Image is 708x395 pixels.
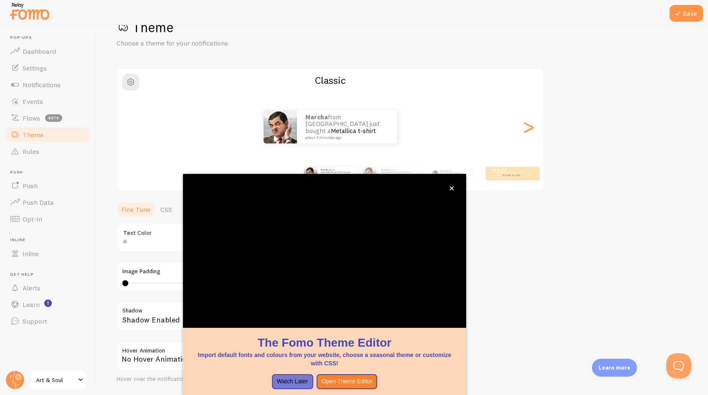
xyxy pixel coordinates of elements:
[23,64,47,72] span: Settings
[432,170,439,177] img: Fomo
[23,114,40,122] span: Flows
[117,341,367,370] div: No Hover Animation
[523,97,533,157] div: Next slide
[317,374,378,389] button: Open Theme Editor
[304,167,317,180] img: Fomo
[5,60,91,76] a: Settings
[44,299,52,307] svg: <p>Watch New Feature Tutorials!</p>
[331,127,376,135] a: Metallica t-shirt
[391,174,409,177] a: Metallica t-shirt
[272,374,313,389] button: Watch Later
[23,181,38,190] span: Push
[5,177,91,194] a: Push
[440,170,448,172] strong: Marcha
[23,249,39,258] span: Inline
[381,168,391,171] strong: Marcha
[5,194,91,211] a: Push Data
[5,43,91,60] a: Dashboard
[5,296,91,313] a: Learn
[264,110,297,143] img: Fomo
[45,114,62,122] span: beta
[36,375,76,385] span: Art & Soul
[23,300,40,309] span: Learn
[440,169,468,178] p: from [GEOGRAPHIC_DATA] just bought a
[193,351,456,367] p: Import default fonts and colours from your website, choose a seasonal theme or customize with CSS!
[23,47,56,55] span: Dashboard
[5,245,91,262] a: Inline
[23,284,41,292] span: Alerts
[363,167,376,180] img: Fomo
[23,147,39,156] span: Rules
[23,317,47,325] span: Support
[492,168,526,179] p: from [GEOGRAPHIC_DATA] just bought a
[305,136,386,140] small: about 4 minutes ago
[321,168,330,171] strong: Marcha
[305,114,389,140] p: from [GEOGRAPHIC_DATA] just bought a
[117,38,317,48] p: Choose a theme for your notifications
[117,74,543,87] h2: Classic
[321,168,354,179] p: from [GEOGRAPHIC_DATA] just bought a
[10,237,91,243] span: Inline
[117,201,155,218] a: Fine Tune
[502,174,520,177] a: Metallica t-shirt
[5,313,91,330] a: Support
[5,93,91,110] a: Events
[305,113,328,121] strong: Marcha
[10,272,91,277] span: Get Help
[23,215,42,223] span: Opt-In
[492,177,525,179] small: about 4 minutes ago
[23,131,43,139] span: Theme
[592,359,637,377] div: Learn more
[155,201,177,218] a: CSS
[331,174,349,177] a: Metallica t-shirt
[23,81,61,89] span: Notifications
[10,170,91,175] span: Push
[117,375,367,383] div: Hover over the notification for preview
[5,76,91,93] a: Notifications
[447,184,456,193] button: close,
[5,110,91,126] a: Flows beta
[5,126,91,143] a: Theme
[23,97,43,106] span: Events
[5,279,91,296] a: Alerts
[666,353,691,378] iframe: Help Scout Beacon - Open
[5,143,91,160] a: Rules
[10,35,91,40] span: Pop-ups
[30,370,86,390] a: Art & Soul
[5,211,91,227] a: Opt-In
[9,0,51,22] img: fomo-relay-logo-orange.svg
[23,198,54,206] span: Push Data
[381,168,416,179] p: from [GEOGRAPHIC_DATA] just bought a
[599,364,630,372] p: Learn more
[122,268,361,275] label: Image Padding
[193,335,456,351] h1: The Fomo Theme Editor
[117,19,688,36] h1: Theme
[492,168,502,171] strong: Marcha
[117,301,367,332] div: Shadow Enabled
